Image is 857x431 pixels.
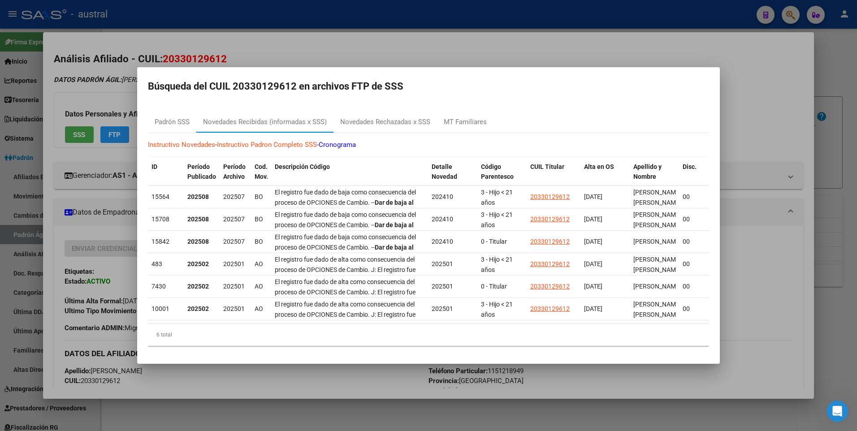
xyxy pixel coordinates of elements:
[223,193,245,200] span: 202507
[271,157,428,197] datatable-header-cell: Descripción Código
[275,256,416,345] span: El registro fue dado de alta como consecuencia del proceso de OPCIONES de Cambio. J: El registro ...
[223,260,245,267] span: 202501
[223,283,245,290] span: 202501
[223,215,245,223] span: 202507
[220,157,251,197] datatable-header-cell: Período Archivo
[428,157,477,197] datatable-header-cell: Detalle Novedad
[432,215,453,223] span: 202410
[151,193,169,200] span: 15564
[527,157,580,197] datatable-header-cell: CUIL Titular
[223,238,245,245] span: 202507
[633,163,662,181] span: Apellido y Nombre
[151,305,169,312] span: 10001
[255,215,263,223] span: BO
[255,193,263,200] span: BO
[584,163,614,170] span: Alta en OS
[706,157,755,197] datatable-header-cell: Cierre presentación
[630,157,679,197] datatable-header-cell: Apellido y Nombre
[530,215,570,223] span: 20330129612
[530,163,564,170] span: CUIL Titular
[223,305,245,312] span: 202501
[633,211,681,228] span: [PERSON_NAME] [PERSON_NAME]
[477,157,527,197] datatable-header-cell: Código Parentesco
[275,278,416,367] span: El registro fue dado de alta como consecuencia del proceso de OPCIONES de Cambio. J: El registro ...
[148,78,709,95] h2: Búsqueda del CUIL 20330129612 en archivos FTP de SSS
[633,301,681,318] span: [PERSON_NAME] [PERSON_NAME]
[255,305,263,312] span: AO
[481,189,513,206] span: 3 - Hijo < 21 años
[275,189,422,226] span: El registro fue dado de baja como consecuencia del proceso de OPCIONES de Cambio. -- -- Periodo d...
[187,305,209,312] strong: 202502
[481,238,507,245] span: 0 - Titular
[683,163,697,170] span: Disc.
[217,141,317,149] a: Instructivo Padron Completo SSS
[223,163,246,181] span: Período Archivo
[151,163,157,170] span: ID
[275,301,416,389] span: El registro fue dado de alta como consecuencia del proceso de OPCIONES de Cambio. J: El registro ...
[580,157,630,197] datatable-header-cell: Alta en OS
[340,117,430,127] div: Novedades Rechazadas x SSS
[275,163,330,170] span: Descripción Código
[584,305,602,312] span: [DATE]
[155,117,190,127] div: Padrón SSS
[827,401,848,422] iframe: Intercom live chat
[187,283,209,290] strong: 202502
[584,283,602,290] span: [DATE]
[187,163,216,181] span: Período Publicado
[530,305,570,312] span: 20330129612
[530,238,570,245] span: 20330129612
[633,283,681,290] span: [PERSON_NAME]
[683,237,702,247] div: 00
[633,238,681,245] span: [PERSON_NAME]
[444,117,487,127] div: MT Familiares
[151,238,169,245] span: 15842
[432,283,453,290] span: 202501
[683,281,702,292] div: 00
[187,193,209,200] strong: 202508
[633,256,681,273] span: [PERSON_NAME] [PERSON_NAME]
[255,283,263,290] span: AO
[530,283,570,290] span: 20330129612
[432,163,457,181] span: Detalle Novedad
[255,238,263,245] span: BO
[679,157,706,197] datatable-header-cell: Disc.
[584,260,602,267] span: [DATE]
[184,157,220,197] datatable-header-cell: Período Publicado
[319,141,356,149] a: Cronograma
[633,189,681,206] span: [PERSON_NAME] [PERSON_NAME]
[187,260,209,267] strong: 202502
[151,260,162,267] span: 483
[187,238,209,245] strong: 202508
[530,193,570,200] span: 20330129612
[148,323,709,346] div: 6 total
[275,211,422,249] span: El registro fue dado de baja como consecuencia del proceso de OPCIONES de Cambio. -- -- Periodo d...
[683,304,702,314] div: 00
[151,215,169,223] span: 15708
[683,214,702,224] div: 00
[148,157,184,197] datatable-header-cell: ID
[203,117,327,127] div: Novedades Recibidas (informadas x SSS)
[481,163,514,181] span: Código Parentesco
[584,193,602,200] span: [DATE]
[432,193,453,200] span: 202410
[275,233,422,271] span: El registro fue dado de baja como consecuencia del proceso de OPCIONES de Cambio. -- -- Periodo d...
[255,163,268,181] span: Cod. Mov.
[148,140,709,150] p: - -
[584,238,602,245] span: [DATE]
[255,260,263,267] span: AO
[148,141,215,149] a: Instructivo Novedades
[683,192,702,202] div: 00
[187,215,209,223] strong: 202508
[481,283,507,290] span: 0 - Titular
[481,301,513,318] span: 3 - Hijo < 21 años
[481,211,513,228] span: 3 - Hijo < 21 años
[251,157,271,197] datatable-header-cell: Cod. Mov.
[481,256,513,273] span: 3 - Hijo < 21 años
[584,215,602,223] span: [DATE]
[530,260,570,267] span: 20330129612
[151,283,166,290] span: 7430
[432,260,453,267] span: 202501
[432,305,453,312] span: 202501
[683,259,702,269] div: 00
[432,238,453,245] span: 202410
